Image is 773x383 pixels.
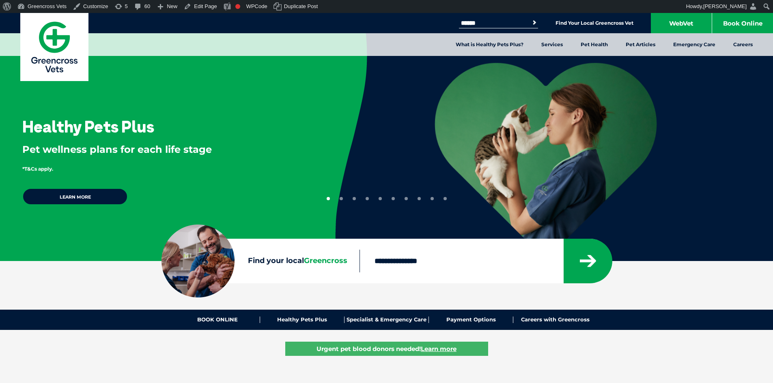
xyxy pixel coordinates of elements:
[22,143,309,156] p: Pet wellness plans for each life stage
[235,4,240,9] div: Needs improvement
[327,197,330,200] button: 1 of 10
[304,256,347,265] span: Greencross
[431,197,434,200] button: 9 of 10
[556,20,633,26] a: Find Your Local Greencross Vet
[22,166,53,172] span: *T&Cs apply.
[429,317,513,323] a: Payment Options
[345,317,429,323] a: Specialist & Emergency Care
[405,197,408,200] button: 7 of 10
[176,317,260,323] a: BOOK ONLINE
[651,13,712,33] a: WebVet
[379,197,382,200] button: 5 of 10
[444,197,447,200] button: 10 of 10
[421,345,456,353] u: Learn more
[513,317,597,323] a: Careers with Greencross
[260,317,345,323] a: Healthy Pets Plus
[418,197,421,200] button: 8 of 10
[22,188,128,205] a: Learn more
[532,33,572,56] a: Services
[572,33,617,56] a: Pet Health
[617,33,664,56] a: Pet Articles
[724,33,762,56] a: Careers
[703,3,747,9] span: [PERSON_NAME]
[353,197,356,200] button: 3 of 10
[530,19,538,27] button: Search
[22,118,154,135] h3: Healthy Pets Plus
[340,197,343,200] button: 2 of 10
[712,13,773,33] a: Book Online
[664,33,724,56] a: Emergency Care
[161,255,360,267] label: Find your local
[392,197,395,200] button: 6 of 10
[20,13,88,81] a: Greencross Vets
[366,197,369,200] button: 4 of 10
[285,342,488,356] a: Urgent pet blood donors needed!Learn more
[447,33,532,56] a: What is Healthy Pets Plus?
